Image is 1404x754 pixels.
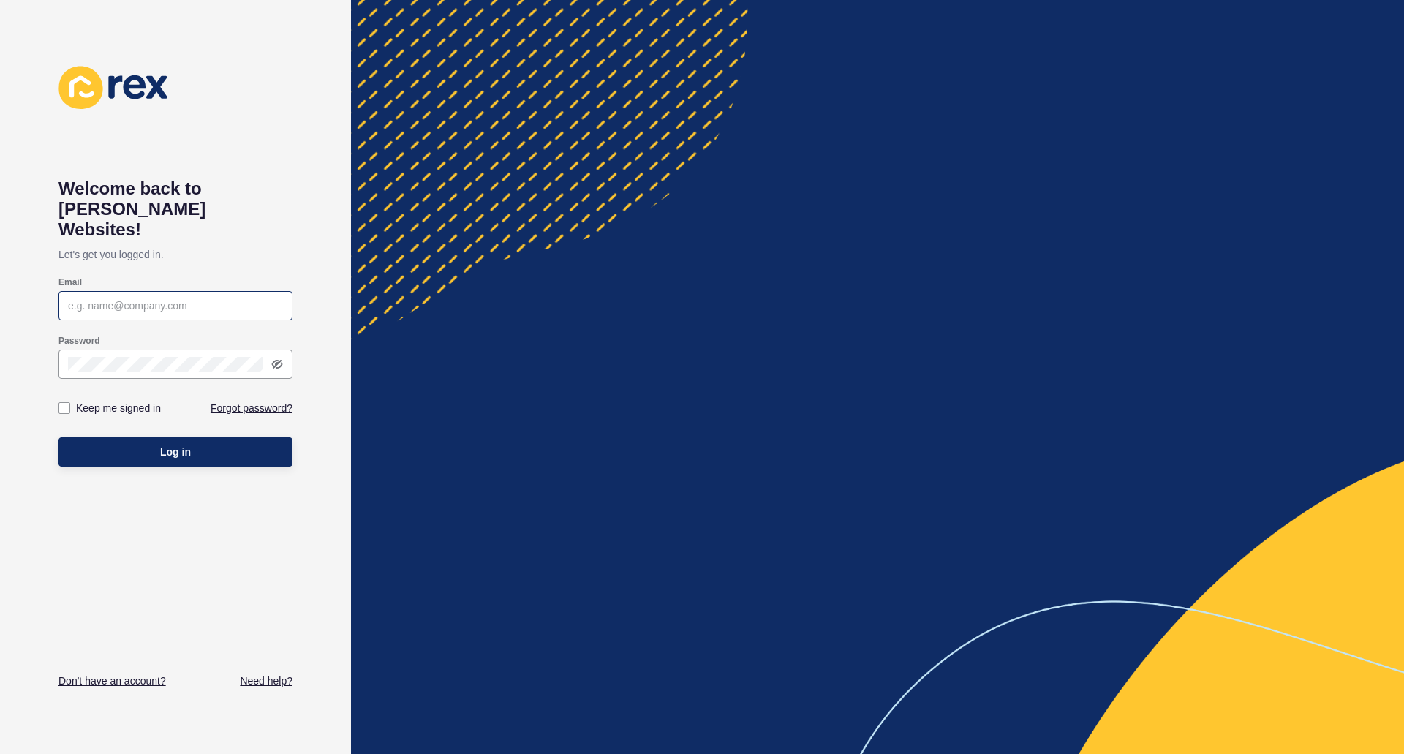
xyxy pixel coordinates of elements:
button: Log in [58,437,292,467]
span: Log in [160,445,191,459]
a: Need help? [240,674,292,688]
label: Keep me signed in [76,401,161,415]
a: Don't have an account? [58,674,166,688]
label: Password [58,335,100,347]
h1: Welcome back to [PERSON_NAME] Websites! [58,178,292,240]
label: Email [58,276,82,288]
p: Let's get you logged in. [58,240,292,269]
input: e.g. name@company.com [68,298,283,313]
a: Forgot password? [211,401,292,415]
